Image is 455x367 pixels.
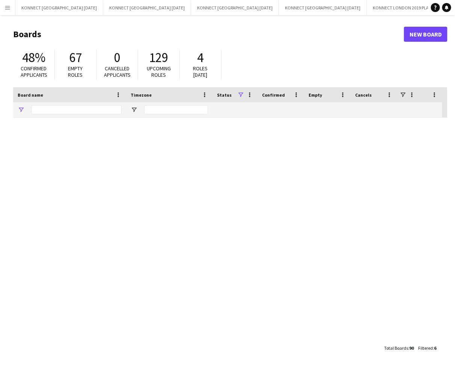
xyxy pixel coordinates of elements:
button: KONNECT [GEOGRAPHIC_DATA] [DATE] [15,0,103,15]
span: 6 [434,345,436,351]
span: Total Boards [384,345,408,351]
span: Confirmed [262,92,285,98]
button: Open Filter Menu [18,106,24,113]
button: KONNECT [GEOGRAPHIC_DATA] [DATE] [279,0,367,15]
span: 0 [114,49,121,66]
button: KONNECT LONDON 2019 PLANNER [367,0,446,15]
span: Cancels [355,92,372,98]
span: Upcoming roles [147,65,171,78]
span: 129 [149,49,169,66]
a: New Board [404,27,447,42]
span: 4 [197,49,204,66]
input: Board name Filter Input [31,105,122,114]
span: Status [217,92,232,98]
input: Timezone Filter Input [144,105,208,114]
span: Filtered [418,345,433,351]
div: : [418,341,436,355]
button: Open Filter Menu [131,106,137,113]
button: KONNECT [GEOGRAPHIC_DATA] [DATE] [103,0,191,15]
span: 67 [69,49,82,66]
span: Timezone [131,92,152,98]
button: KONNECT [GEOGRAPHIC_DATA] [DATE] [191,0,279,15]
span: Empty roles [68,65,83,78]
span: Empty [309,92,322,98]
span: Board name [18,92,43,98]
span: Cancelled applicants [104,65,131,78]
span: Roles [DATE] [193,65,208,78]
h1: Boards [13,29,404,40]
span: 48% [22,49,45,66]
div: : [384,341,414,355]
span: 90 [409,345,414,351]
span: Confirmed applicants [21,65,47,78]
